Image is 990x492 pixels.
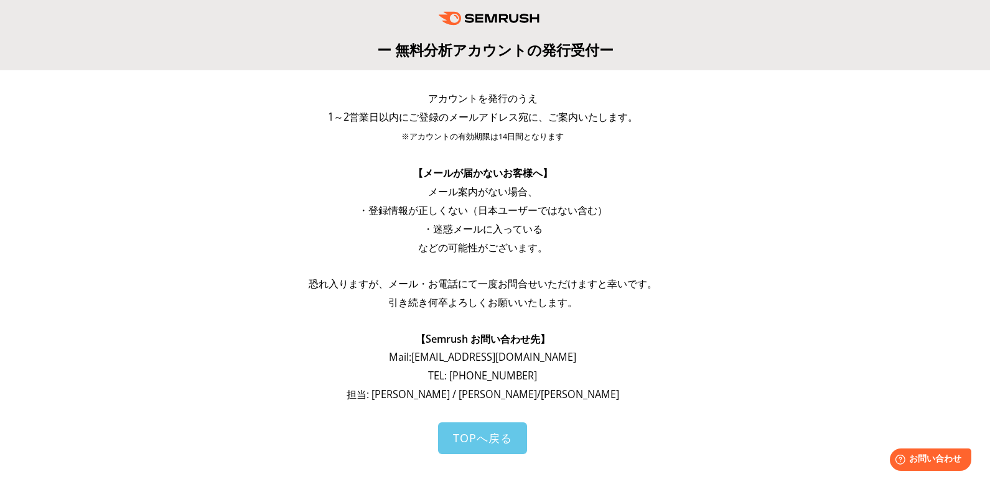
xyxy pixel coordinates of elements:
[428,91,538,105] span: アカウントを発行のうえ
[358,203,607,217] span: ・登録情報が正しくない（日本ユーザーではない含む）
[423,222,543,236] span: ・迷惑メールに入っている
[418,241,548,254] span: などの可能性がございます。
[388,295,577,309] span: 引き続き何卒よろしくお願いいたします。
[347,388,619,401] span: 担当: [PERSON_NAME] / [PERSON_NAME]/[PERSON_NAME]
[453,430,512,445] span: TOPへ戻る
[428,369,537,383] span: TEL: [PHONE_NUMBER]
[416,332,550,346] span: 【Semrush お問い合わせ先】
[879,443,976,478] iframe: Help widget launcher
[438,422,527,454] a: TOPへ戻る
[389,350,576,364] span: Mail: [EMAIL_ADDRESS][DOMAIN_NAME]
[328,110,638,124] span: 1～2営業日以内にご登録のメールアドレス宛に、ご案内いたします。
[309,277,657,290] span: 恐れ入りますが、メール・お電話にて一度お問合せいただけますと幸いです。
[413,166,553,180] span: 【メールが届かないお客様へ】
[377,40,614,60] span: ー 無料分析アカウントの発行受付ー
[428,185,538,198] span: メール案内がない場合、
[401,131,564,142] span: ※アカウントの有効期限は14日間となります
